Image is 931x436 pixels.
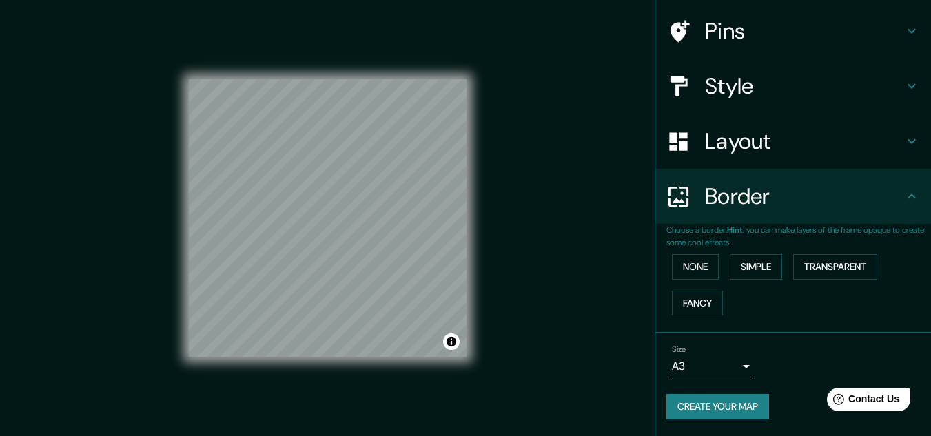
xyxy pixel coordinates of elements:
[672,254,719,280] button: None
[655,114,931,169] div: Layout
[672,291,723,316] button: Fancy
[672,344,686,355] label: Size
[705,17,903,45] h4: Pins
[655,3,931,59] div: Pins
[189,79,467,357] canvas: Map
[666,394,769,419] button: Create your map
[730,254,782,280] button: Simple
[808,382,916,421] iframe: Help widget launcher
[672,355,755,377] div: A3
[727,225,743,236] b: Hint
[666,224,931,249] p: Choose a border. : you can make layers of the frame opaque to create some cool effects.
[655,169,931,224] div: Border
[793,254,877,280] button: Transparent
[705,72,903,100] h4: Style
[655,59,931,114] div: Style
[705,127,903,155] h4: Layout
[705,183,903,210] h4: Border
[443,333,460,350] button: Toggle attribution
